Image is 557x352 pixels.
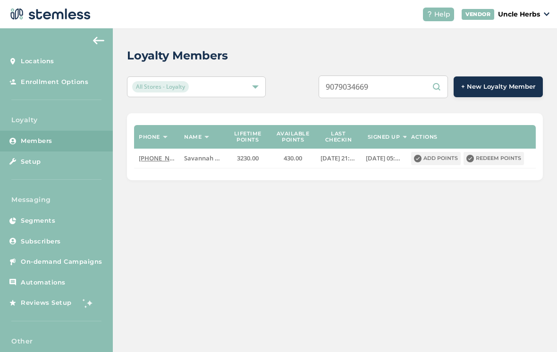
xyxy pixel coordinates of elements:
label: 2024-04-08 05:13:14 [366,154,402,162]
label: 2025-07-25 21:39:29 [321,154,356,162]
span: [PHONE_NUMBER] [139,154,193,162]
span: 430.00 [284,154,302,162]
img: icon-help-white-03924b79.svg [427,11,432,17]
span: + New Loyalty Member [461,82,535,92]
img: glitter-stars-b7820f95.gif [79,293,98,312]
span: Locations [21,57,54,66]
img: icon-sort-1e1d7615.svg [204,136,209,138]
label: Lifetime points [229,131,265,143]
iframe: Chat Widget [510,307,557,352]
label: 430.00 [275,154,311,162]
span: Savannah * V [184,154,223,162]
button: + New Loyalty Member [454,76,543,97]
span: On-demand Campaigns [21,257,102,267]
label: 3230.00 [229,154,265,162]
span: Setup [21,157,41,167]
label: Signed up [368,134,400,140]
label: Name [184,134,202,140]
img: icon-arrow-back-accent-c549486e.svg [93,37,104,44]
h2: Loyalty Members [127,47,228,64]
span: [DATE] 05:13:14 [366,154,410,162]
span: Enrollment Options [21,77,88,87]
span: Help [434,9,450,19]
span: 3230.00 [237,154,259,162]
img: icon_down-arrow-small-66adaf34.svg [544,12,549,16]
span: Automations [21,278,66,287]
span: Subscribers [21,237,61,246]
label: Phone [139,134,160,140]
span: Segments [21,216,55,226]
span: Reviews Setup [21,298,72,308]
label: (907) 793-7883 [139,154,175,162]
button: Add points [411,152,461,165]
th: Actions [406,125,536,149]
img: icon-sort-1e1d7615.svg [403,136,407,138]
label: Available points [275,131,311,143]
span: All Stores - Loyalty [132,81,189,92]
div: VENDOR [462,9,494,20]
img: icon-sort-1e1d7615.svg [163,136,168,138]
p: Uncle Herbs [498,9,540,19]
span: Members [21,136,52,146]
label: Last checkin [321,131,356,143]
input: Search [319,75,448,98]
label: Savannah * V [184,154,220,162]
span: [DATE] 21:39:29 [321,154,365,162]
button: Redeem points [464,152,524,165]
img: logo-dark-0685b13c.svg [8,5,91,24]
